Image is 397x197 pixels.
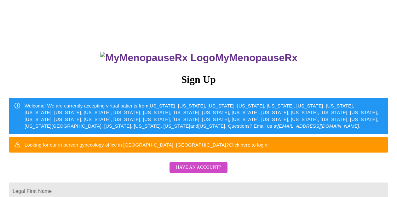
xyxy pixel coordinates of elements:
[278,123,359,129] em: [EMAIL_ADDRESS][DOMAIN_NAME]
[10,52,388,64] h3: MyMenopauseRx
[25,100,383,132] div: Welcome! We are currently accepting virtual patients from [US_STATE], [US_STATE], [US_STATE], [US...
[9,74,388,85] h3: Sign Up
[25,139,269,151] div: Looking for our in person gynecology office in [GEOGRAPHIC_DATA], [GEOGRAPHIC_DATA]?
[168,169,229,174] a: Have an account?
[170,162,227,173] button: Have an account?
[176,164,221,171] span: Have an account?
[100,52,215,64] img: MyMenopauseRx Logo
[229,142,269,148] a: Click here to login!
